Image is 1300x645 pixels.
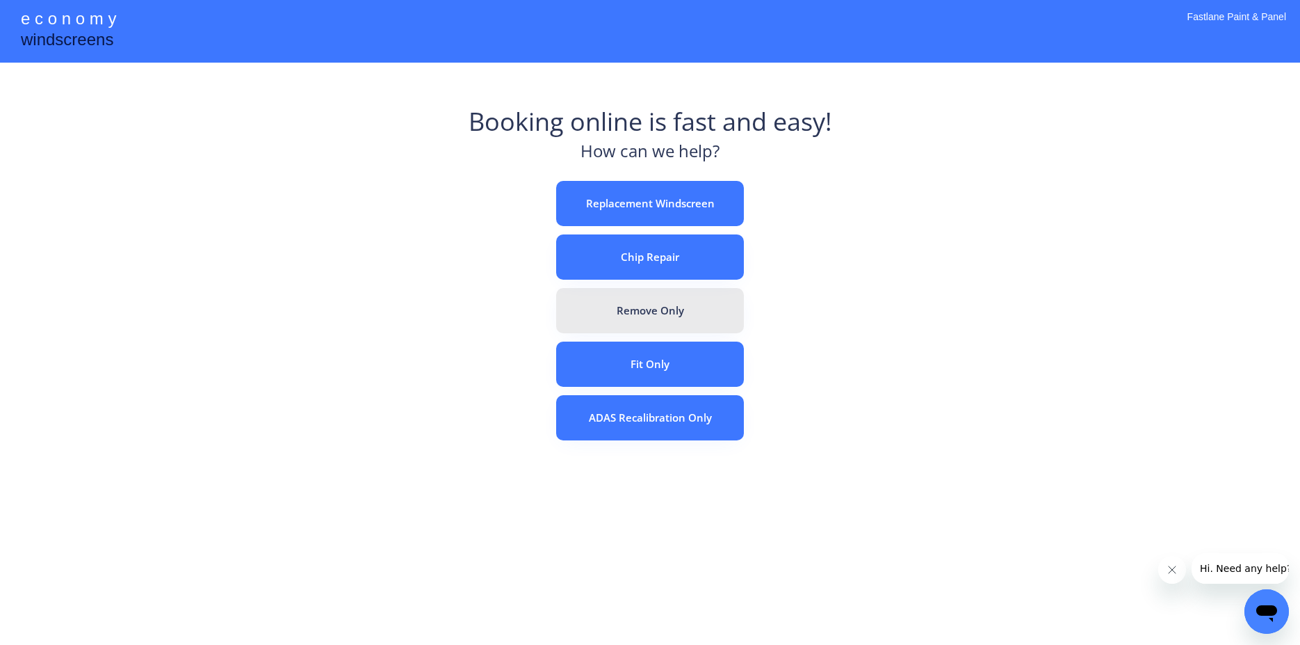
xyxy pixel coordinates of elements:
[1158,556,1186,584] iframe: Close message
[556,395,744,440] button: ADAS Recalibration Only
[556,234,744,280] button: Chip Repair
[8,10,100,21] span: Hi. Need any help?
[21,28,113,55] div: windscreens
[556,288,744,333] button: Remove Only
[469,104,832,139] div: Booking online is fast and easy!
[556,342,744,387] button: Fit Only
[556,181,744,226] button: Replacement Windscreen
[1244,589,1289,634] iframe: Button to launch messaging window
[21,7,116,33] div: e c o n o m y
[1192,553,1289,584] iframe: Message from company
[580,139,720,170] div: How can we help?
[1187,10,1286,42] div: Fastlane Paint & Panel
